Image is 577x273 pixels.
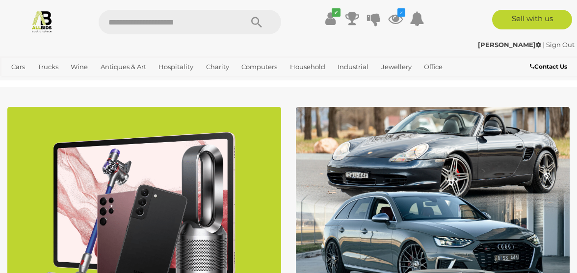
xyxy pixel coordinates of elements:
a: ✔ [323,10,338,27]
a: [PERSON_NAME] [478,41,543,49]
a: Wine [67,59,92,75]
i: ✔ [332,8,341,17]
a: Computers [237,59,281,75]
a: Cars [7,59,29,75]
button: Search [232,10,281,34]
a: Trucks [34,59,62,75]
a: Household [286,59,329,75]
a: Antiques & Art [97,59,150,75]
a: 2 [388,10,403,27]
a: Industrial [334,59,372,75]
a: [GEOGRAPHIC_DATA] [40,75,118,91]
span: | [543,41,545,49]
a: Hospitality [155,59,197,75]
a: Sell with us [492,10,572,29]
a: Office [420,59,446,75]
strong: [PERSON_NAME] [478,41,541,49]
img: Allbids.com.au [30,10,53,33]
a: Sports [7,75,35,91]
b: Contact Us [530,63,567,70]
a: Sign Out [546,41,575,49]
i: 2 [397,8,405,17]
a: Contact Us [530,61,570,72]
a: Jewellery [377,59,416,75]
a: Charity [202,59,233,75]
